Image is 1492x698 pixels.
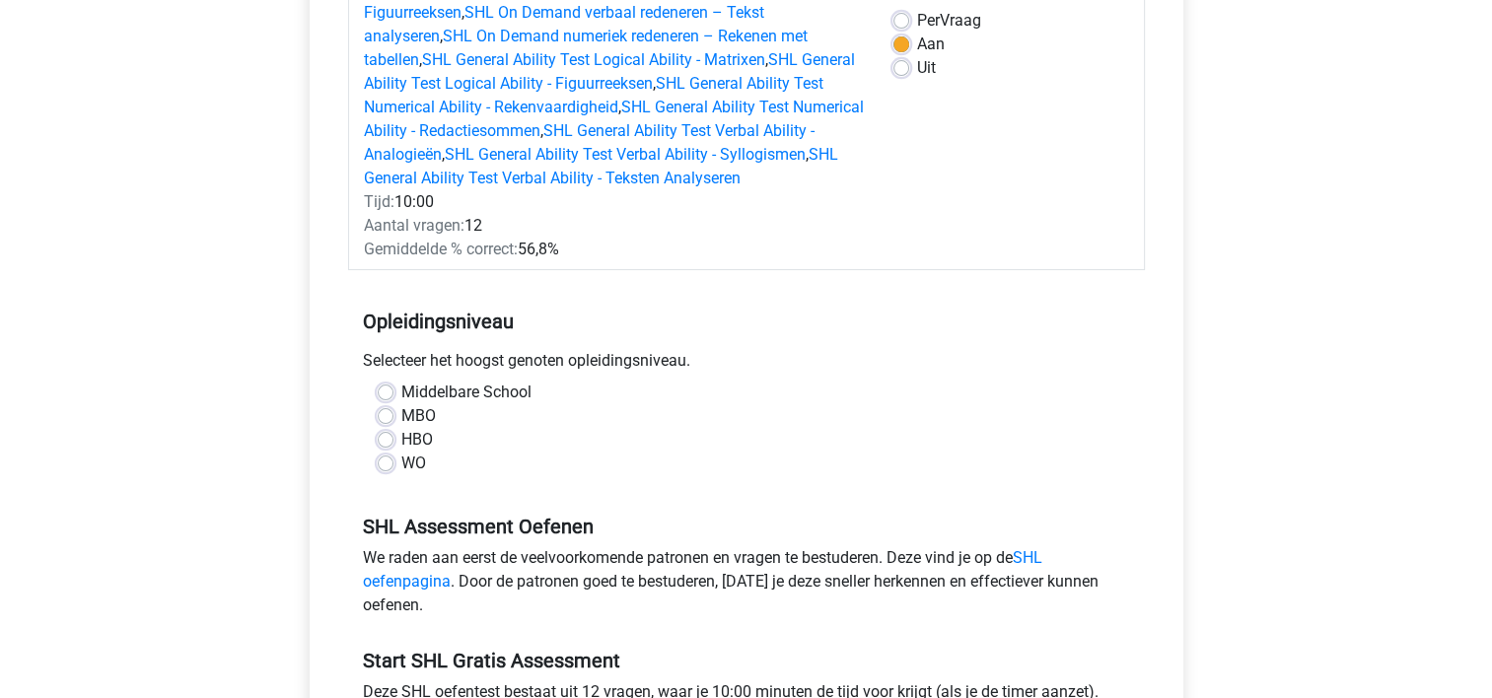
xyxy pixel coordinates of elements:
[349,190,879,214] div: 10:00
[364,3,764,45] a: SHL On Demand verbaal redeneren – Tekst analyseren
[422,50,765,69] a: SHL General Ability Test Logical Ability - Matrixen
[348,349,1145,381] div: Selecteer het hoogst genoten opleidingsniveau.
[401,404,436,428] label: MBO
[363,302,1130,341] h5: Opleidingsniveau
[445,145,806,164] a: SHL General Ability Test Verbal Ability - Syllogismen
[348,546,1145,625] div: We raden aan eerst de veelvoorkomende patronen en vragen te bestuderen. Deze vind je op de . Door...
[364,27,808,69] a: SHL On Demand numeriek redeneren – Rekenen met tabellen
[917,33,945,56] label: Aan
[917,56,936,80] label: Uit
[364,240,518,258] span: Gemiddelde % correct:
[349,238,879,261] div: 56,8%
[363,649,1130,672] h5: Start SHL Gratis Assessment
[917,11,940,30] span: Per
[917,9,981,33] label: Vraag
[349,214,879,238] div: 12
[364,216,464,235] span: Aantal vragen:
[401,428,433,452] label: HBO
[364,192,394,211] span: Tijd:
[401,452,426,475] label: WO
[363,515,1130,538] h5: SHL Assessment Oefenen
[364,121,815,164] a: SHL General Ability Test Verbal Ability - Analogieën
[401,381,532,404] label: Middelbare School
